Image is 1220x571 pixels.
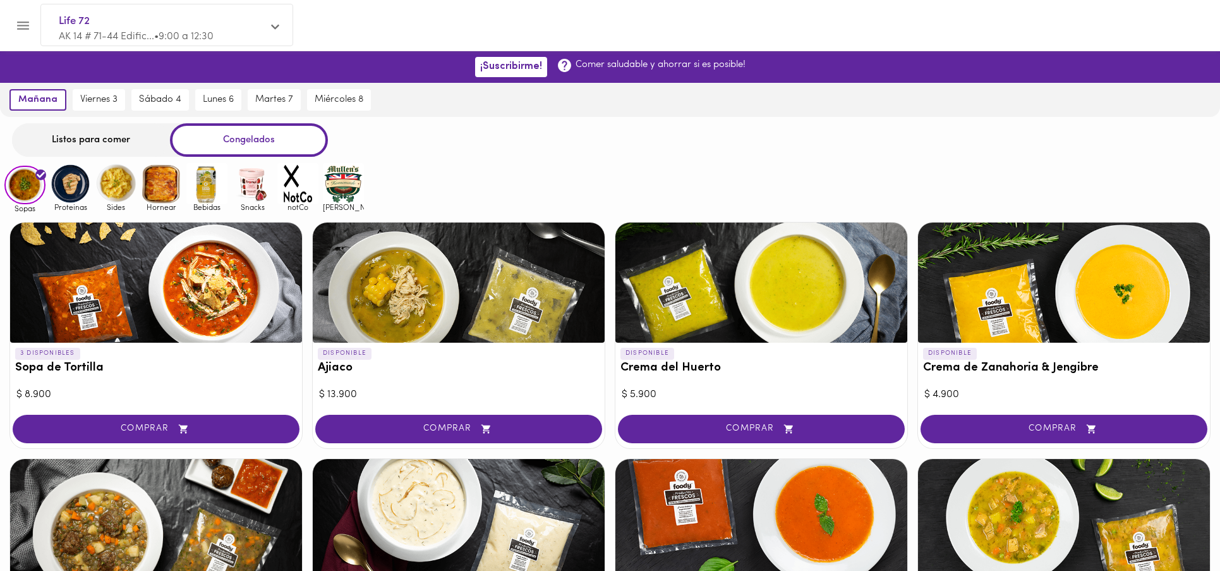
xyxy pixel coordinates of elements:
[277,163,318,204] img: notCo
[131,89,189,111] button: sábado 4
[16,388,296,402] div: $ 8.900
[921,415,1207,443] button: COMPRAR
[924,388,1204,402] div: $ 4.900
[15,348,80,359] p: 3 DISPONIBLES
[622,388,901,402] div: $ 5.900
[319,388,598,402] div: $ 13.900
[923,348,977,359] p: DISPONIBLE
[315,94,363,106] span: miércoles 8
[4,166,45,205] img: Sopas
[936,424,1192,434] span: COMPRAR
[277,203,318,211] span: notCo
[576,58,746,71] p: Comer saludable y ahorrar si es posible!
[232,203,273,211] span: Snacks
[95,203,136,211] span: Sides
[18,94,57,106] span: mañana
[186,163,227,204] img: Bebidas
[95,163,136,204] img: Sides
[170,123,328,157] div: Congelados
[8,10,39,41] button: Menu
[480,61,542,73] span: ¡Suscribirme!
[323,203,364,211] span: [PERSON_NAME]
[323,163,364,204] img: mullens
[203,94,234,106] span: lunes 6
[13,415,299,443] button: COMPRAR
[307,89,371,111] button: miércoles 8
[73,89,125,111] button: viernes 3
[10,223,302,343] div: Sopa de Tortilla
[59,32,214,42] span: AK 14 # 71-44 Edific... • 9:00 a 12:30
[620,348,674,359] p: DISPONIBLE
[313,223,605,343] div: Ajiaco
[331,424,586,434] span: COMPRAR
[12,123,170,157] div: Listos para comer
[615,223,907,343] div: Crema del Huerto
[28,424,284,434] span: COMPRAR
[139,94,181,106] span: sábado 4
[918,223,1210,343] div: Crema de Zanahoria & Jengibre
[255,94,293,106] span: martes 7
[141,163,182,204] img: Hornear
[50,163,91,204] img: Proteinas
[923,362,1205,375] h3: Crema de Zanahoria & Jengibre
[232,163,273,204] img: Snacks
[248,89,301,111] button: martes 7
[59,13,262,30] span: Life 72
[186,203,227,211] span: Bebidas
[318,348,371,359] p: DISPONIBLE
[9,89,66,111] button: mañana
[475,57,547,77] button: ¡Suscribirme!
[318,362,600,375] h3: Ajiaco
[80,94,118,106] span: viernes 3
[50,203,91,211] span: Proteinas
[315,415,602,443] button: COMPRAR
[4,204,45,212] span: Sopas
[634,424,889,434] span: COMPRAR
[618,415,905,443] button: COMPRAR
[1147,498,1207,558] iframe: Messagebird Livechat Widget
[15,362,297,375] h3: Sopa de Tortilla
[620,362,902,375] h3: Crema del Huerto
[195,89,241,111] button: lunes 6
[141,203,182,211] span: Hornear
